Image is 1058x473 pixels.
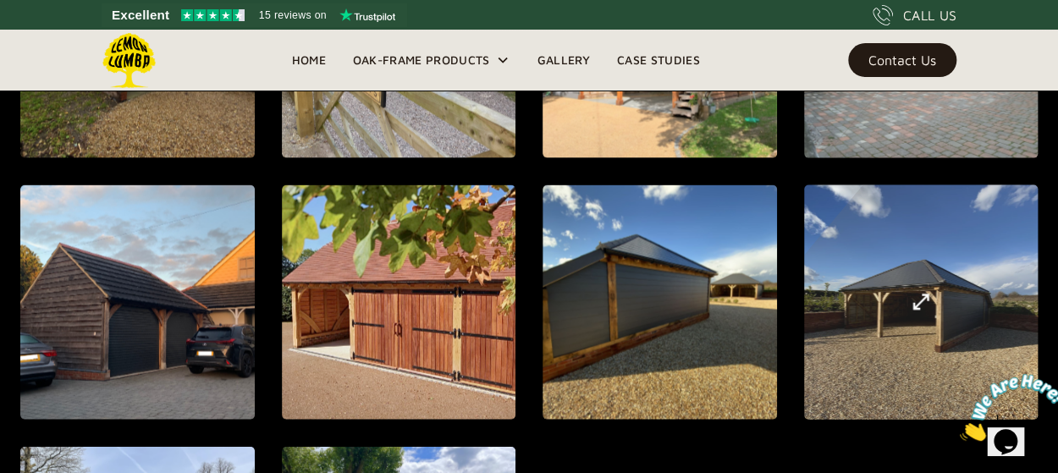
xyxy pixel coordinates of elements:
[181,9,245,21] img: Trustpilot 4.5 stars
[953,367,1058,448] iframe: chat widget
[282,185,516,420] a: open lightbox
[339,8,395,22] img: Trustpilot logo
[804,185,1039,420] a: open lightbox
[7,7,14,21] span: 1
[20,185,255,420] a: open lightbox
[112,5,169,25] span: Excellent
[259,5,327,25] span: 15 reviews on
[873,5,956,25] a: CALL US
[543,185,777,420] a: open lightbox
[848,43,956,77] a: Contact Us
[868,54,936,66] div: Contact Us
[339,30,524,91] div: Oak-Frame Products
[353,50,490,70] div: Oak-Frame Products
[603,47,714,73] a: Case Studies
[7,7,112,74] img: Chat attention grabber
[278,47,339,73] a: Home
[903,5,956,25] div: CALL US
[102,3,407,27] a: See Lemon Lumba reviews on Trustpilot
[523,47,603,73] a: Gallery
